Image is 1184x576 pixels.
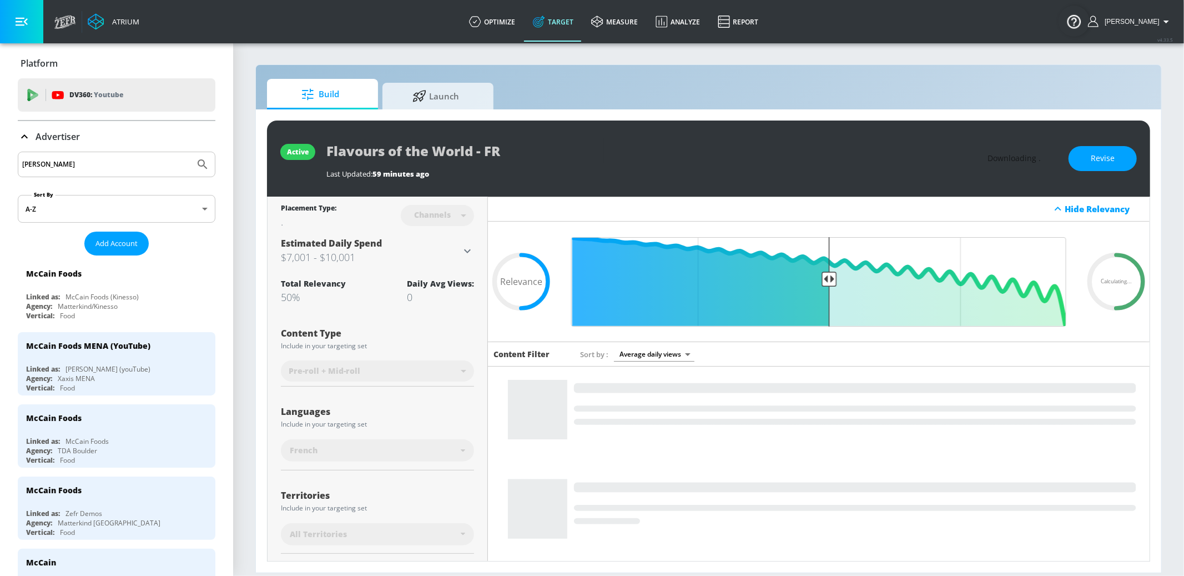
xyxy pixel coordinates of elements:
div: Channels [409,210,456,219]
div: Linked as: [26,292,60,302]
div: TDA Boulder [58,446,97,455]
span: v 4.33.5 [1157,37,1173,43]
h6: Content Filter [493,349,550,359]
div: Matterkind/Kinesso [58,302,118,311]
div: McCain Foods [66,437,109,446]
div: Matterkind [GEOGRAPHIC_DATA] [58,518,160,528]
span: Sort by [580,349,608,359]
div: McCain FoodsLinked as:Zefr DemosAgency:Matterkind [GEOGRAPHIC_DATA]Vertical:Food [18,477,215,540]
h3: $7,001 - $10,001 [281,249,461,265]
div: Agency: [26,302,52,311]
button: [PERSON_NAME] [1088,15,1173,28]
div: Advertiser [18,121,215,152]
a: optimize [460,2,524,42]
div: Total Relevancy [281,278,346,289]
p: DV360: [69,89,123,101]
div: McCain Foods MENA (YouTube)Linked as:[PERSON_NAME] (youTube)Agency:Xaxis MENAVertical:Food [18,332,215,395]
div: McCain FoodsLinked as:McCain FoodsAgency:TDA BoulderVertical:Food [18,404,215,468]
div: McCain [26,557,56,568]
div: Vertical: [26,455,54,465]
div: McCain Foods [26,413,82,423]
a: Atrium [88,13,139,30]
div: McCain FoodsLinked as:McCain Foods (Kinesso)Agency:Matterkind/KinessoVertical:Food [18,260,215,323]
div: Linked as: [26,364,60,374]
div: Hide Relevancy [488,197,1150,222]
div: Vertical: [26,528,54,537]
input: Final Threshold [566,237,1072,327]
a: measure [582,2,647,42]
span: Calculating... [1101,279,1132,284]
button: Open Resource Center [1059,6,1090,37]
a: Report [709,2,767,42]
div: Vertical: [26,383,54,393]
div: Linked as: [26,437,60,446]
div: Agency: [26,518,52,528]
div: McCain Foods (Kinesso) [66,292,139,302]
div: Daily Avg Views: [407,278,474,289]
span: All Territories [290,529,347,540]
div: Include in your targeting set [281,505,474,512]
div: McCain Foods [26,485,82,495]
span: Relevance [500,277,542,286]
div: Food [60,383,75,393]
span: Build [278,81,362,108]
div: Atrium [108,17,139,27]
div: Languages [281,407,474,416]
div: Xaxis MENA [58,374,95,383]
div: Territories [281,491,474,500]
label: Sort By [32,191,56,198]
div: Linked as: [26,509,60,518]
div: A-Z [18,195,215,223]
div: Food [60,455,75,465]
p: Youtube [94,89,123,101]
input: Search by name [22,157,190,172]
span: Add Account [95,237,138,250]
div: Average daily views [614,347,694,362]
div: French [281,439,474,462]
p: Platform [21,57,58,69]
div: Last Updated: [326,169,954,179]
div: DV360: Youtube [18,78,215,112]
div: 0 [407,290,474,304]
button: Revise [1069,146,1137,171]
span: 59 minutes ago [372,169,429,179]
div: Content Type [281,329,474,338]
span: French [290,445,318,456]
div: Agency: [26,446,52,455]
a: Target [524,2,582,42]
div: active [287,147,309,157]
div: All Territories [281,523,474,545]
div: Estimated Daily Spend$7,001 - $10,001 [281,237,474,265]
span: Pre-roll + Mid-roll [289,365,360,377]
div: McCain Foods MENA (YouTube) [26,340,150,351]
div: Platform [18,48,215,79]
span: Launch [394,83,478,109]
div: [PERSON_NAME] (youTube) [66,364,150,374]
button: Add Account [84,232,149,256]
button: Submit Search [190,152,215,177]
div: Placement Type: [281,203,336,215]
div: 50% [281,290,346,304]
div: Include in your targeting set [281,421,474,428]
div: McCain Foods [26,268,82,279]
span: login as: casey.cohen@zefr.com [1100,18,1160,26]
div: Food [60,528,75,537]
div: Agency: [26,374,52,383]
div: Hide Relevancy [1065,203,1143,214]
div: Food [60,311,75,320]
div: Zefr Demos [66,509,102,518]
span: Revise [1091,152,1115,166]
span: Estimated Daily Spend [281,237,382,249]
a: Analyze [647,2,709,42]
div: Vertical: [26,311,54,320]
div: Include in your targeting set [281,343,474,349]
p: Advertiser [36,131,80,143]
